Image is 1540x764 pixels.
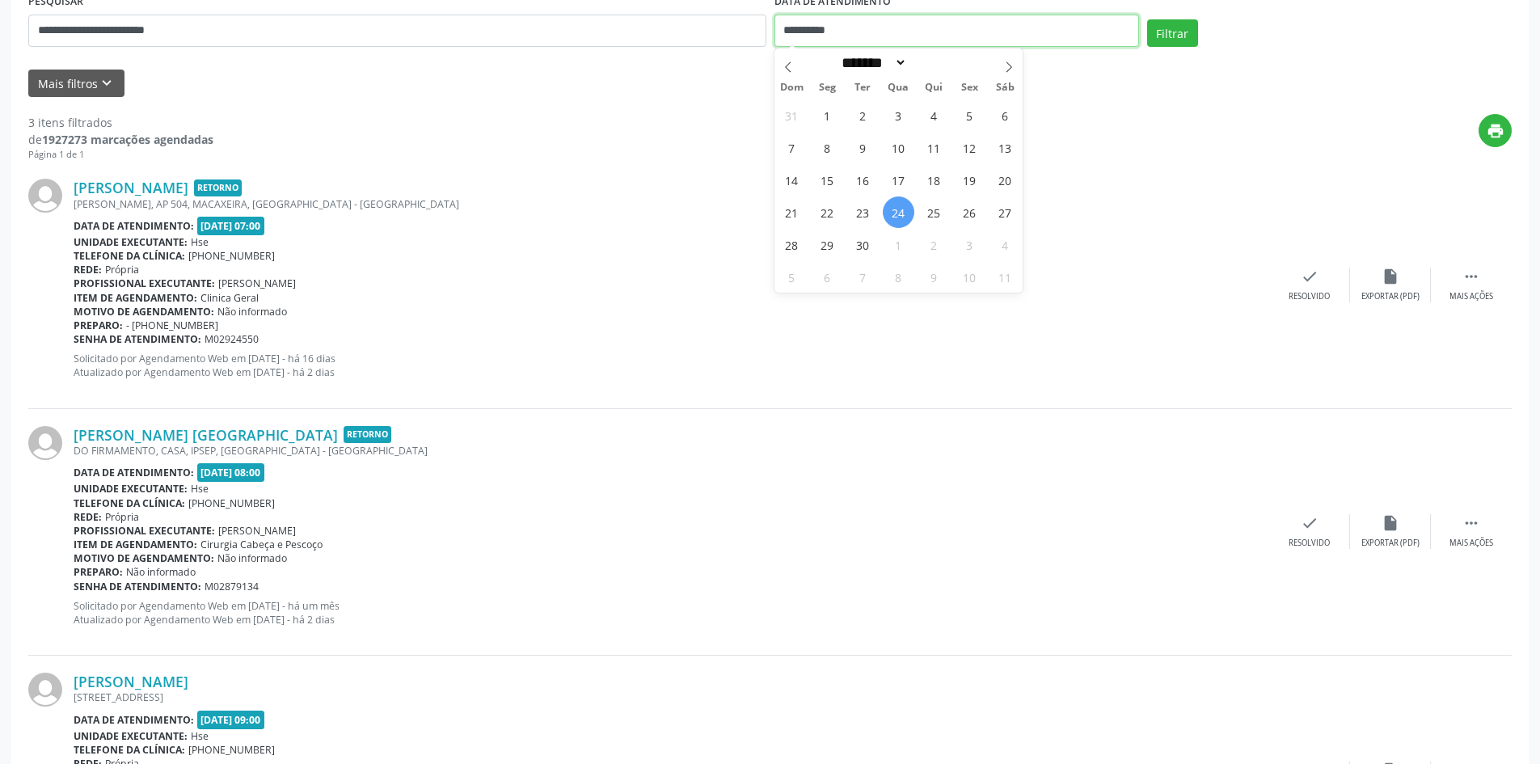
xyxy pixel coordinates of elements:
[74,426,338,444] a: [PERSON_NAME] [GEOGRAPHIC_DATA]
[837,54,908,71] select: Month
[774,82,810,93] span: Dom
[812,164,843,196] span: Setembro 15, 2025
[883,196,914,228] span: Setembro 24, 2025
[989,196,1021,228] span: Setembro 27, 2025
[205,580,259,593] span: M02879134
[74,352,1269,379] p: Solicitado por Agendamento Web em [DATE] - há 16 dias Atualizado por Agendamento Web em [DATE] - ...
[776,132,808,163] span: Setembro 7, 2025
[98,74,116,92] i: keyboard_arrow_down
[954,132,985,163] span: Setembro 12, 2025
[883,229,914,260] span: Outubro 1, 2025
[987,82,1023,93] span: Sáb
[28,148,213,162] div: Página 1 de 1
[918,261,950,293] span: Outubro 9, 2025
[74,444,1269,458] div: DO FIRMAMENTO, CASA, IPSEP, [GEOGRAPHIC_DATA] - [GEOGRAPHIC_DATA]
[776,229,808,260] span: Setembro 28, 2025
[916,82,951,93] span: Qui
[28,70,124,98] button: Mais filtroskeyboard_arrow_down
[883,261,914,293] span: Outubro 8, 2025
[776,164,808,196] span: Setembro 14, 2025
[918,132,950,163] span: Setembro 11, 2025
[812,99,843,131] span: Setembro 1, 2025
[845,82,880,93] span: Ter
[191,729,209,743] span: Hse
[989,261,1021,293] span: Outubro 11, 2025
[989,229,1021,260] span: Outubro 4, 2025
[883,132,914,163] span: Setembro 10, 2025
[194,179,242,196] span: Retorno
[1301,268,1318,285] i: check
[126,319,218,332] span: - [PHONE_NUMBER]
[918,229,950,260] span: Outubro 2, 2025
[74,219,194,233] b: Data de atendimento:
[74,690,1269,704] div: [STREET_ADDRESS]
[74,482,188,496] b: Unidade executante:
[74,580,201,593] b: Senha de atendimento:
[188,496,275,510] span: [PHONE_NUMBER]
[954,99,985,131] span: Setembro 5, 2025
[188,249,275,263] span: [PHONE_NUMBER]
[812,196,843,228] span: Setembro 22, 2025
[1449,291,1493,302] div: Mais ações
[1289,538,1330,549] div: Resolvido
[28,673,62,707] img: img
[954,261,985,293] span: Outubro 10, 2025
[776,261,808,293] span: Outubro 5, 2025
[197,217,265,235] span: [DATE] 07:00
[217,551,287,565] span: Não informado
[847,99,879,131] span: Setembro 2, 2025
[74,510,102,524] b: Rede:
[74,305,214,319] b: Motivo de agendamento:
[74,332,201,346] b: Senha de atendimento:
[191,482,209,496] span: Hse
[74,197,1269,211] div: [PERSON_NAME], AP 504, MACAXEIRA, [GEOGRAPHIC_DATA] - [GEOGRAPHIC_DATA]
[205,332,259,346] span: M02924550
[74,524,215,538] b: Profissional executante:
[74,263,102,276] b: Rede:
[1301,514,1318,532] i: check
[1361,291,1420,302] div: Exportar (PDF)
[197,463,265,482] span: [DATE] 08:00
[847,261,879,293] span: Outubro 7, 2025
[74,743,185,757] b: Telefone da clínica:
[28,131,213,148] div: de
[105,263,139,276] span: Própria
[812,261,843,293] span: Outubro 6, 2025
[344,426,391,443] span: Retorno
[907,54,960,71] input: Year
[74,729,188,743] b: Unidade executante:
[1361,538,1420,549] div: Exportar (PDF)
[42,132,213,147] strong: 1927273 marcações agendadas
[1382,268,1399,285] i: insert_drive_file
[74,713,194,727] b: Data de atendimento:
[74,496,185,510] b: Telefone da clínica:
[1462,514,1480,532] i: 
[74,466,194,479] b: Data de atendimento:
[918,164,950,196] span: Setembro 18, 2025
[200,291,259,305] span: Clinica Geral
[74,179,188,196] a: [PERSON_NAME]
[1382,514,1399,532] i: insert_drive_file
[847,196,879,228] span: Setembro 23, 2025
[28,426,62,460] img: img
[1487,122,1504,140] i: print
[1147,19,1198,47] button: Filtrar
[74,249,185,263] b: Telefone da clínica:
[954,229,985,260] span: Outubro 3, 2025
[74,538,197,551] b: Item de agendamento:
[918,196,950,228] span: Setembro 25, 2025
[847,132,879,163] span: Setembro 9, 2025
[989,99,1021,131] span: Setembro 6, 2025
[883,164,914,196] span: Setembro 17, 2025
[200,538,323,551] span: Cirurgia Cabeça e Pescoço
[880,82,916,93] span: Qua
[918,99,950,131] span: Setembro 4, 2025
[218,524,296,538] span: [PERSON_NAME]
[812,229,843,260] span: Setembro 29, 2025
[989,164,1021,196] span: Setembro 20, 2025
[776,99,808,131] span: Agosto 31, 2025
[883,99,914,131] span: Setembro 3, 2025
[812,132,843,163] span: Setembro 8, 2025
[74,235,188,249] b: Unidade executante:
[188,743,275,757] span: [PHONE_NUMBER]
